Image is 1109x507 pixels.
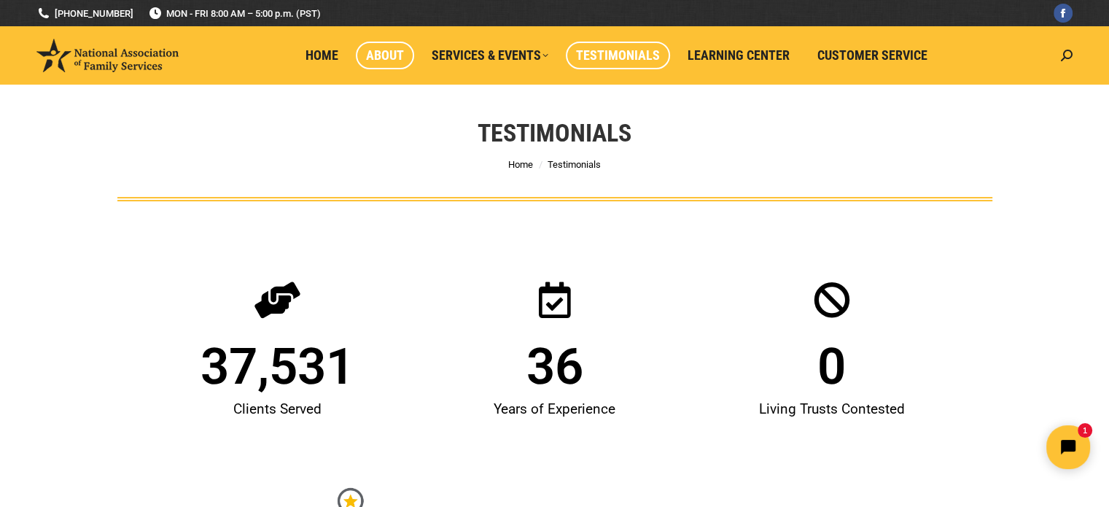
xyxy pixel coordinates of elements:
[688,47,790,63] span: Learning Center
[852,413,1102,481] iframe: Tidio Chat
[424,392,686,427] div: Years of Experience
[566,42,670,69] a: Testimonials
[701,392,963,427] div: Living Trusts Contested
[295,42,349,69] a: Home
[548,159,601,170] span: Testimonials
[432,47,548,63] span: Services & Events
[817,341,846,392] span: 0
[817,47,927,63] span: Customer Service
[356,42,414,69] a: About
[148,7,321,20] span: MON - FRI 8:00 AM – 5:00 p.m. (PST)
[526,341,583,392] span: 36
[677,42,800,69] a: Learning Center
[36,7,133,20] a: [PHONE_NUMBER]
[807,42,938,69] a: Customer Service
[576,47,660,63] span: Testimonials
[36,39,179,72] img: National Association of Family Services
[366,47,404,63] span: About
[478,117,631,149] h1: Testimonials
[1054,4,1073,23] a: Facebook page opens in new window
[306,47,338,63] span: Home
[147,392,409,427] div: Clients Served
[508,159,533,170] a: Home
[201,341,354,392] span: 37,531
